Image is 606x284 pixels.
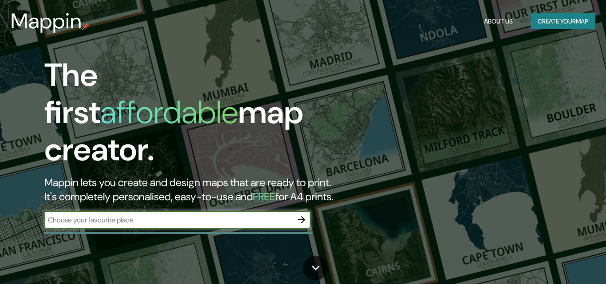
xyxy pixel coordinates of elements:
img: mappin-pin [82,23,89,30]
h1: affordable [100,92,238,133]
h2: Mappin lets you create and design maps that are ready to print. It's completely personalised, eas... [44,175,347,204]
button: Create yourmap [531,13,595,30]
h1: The first map creator. [44,57,347,175]
h3: Mappin [11,9,82,34]
button: About Us [480,13,516,30]
h5: FREE [253,190,275,203]
input: Choose your favourite place [44,215,293,225]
